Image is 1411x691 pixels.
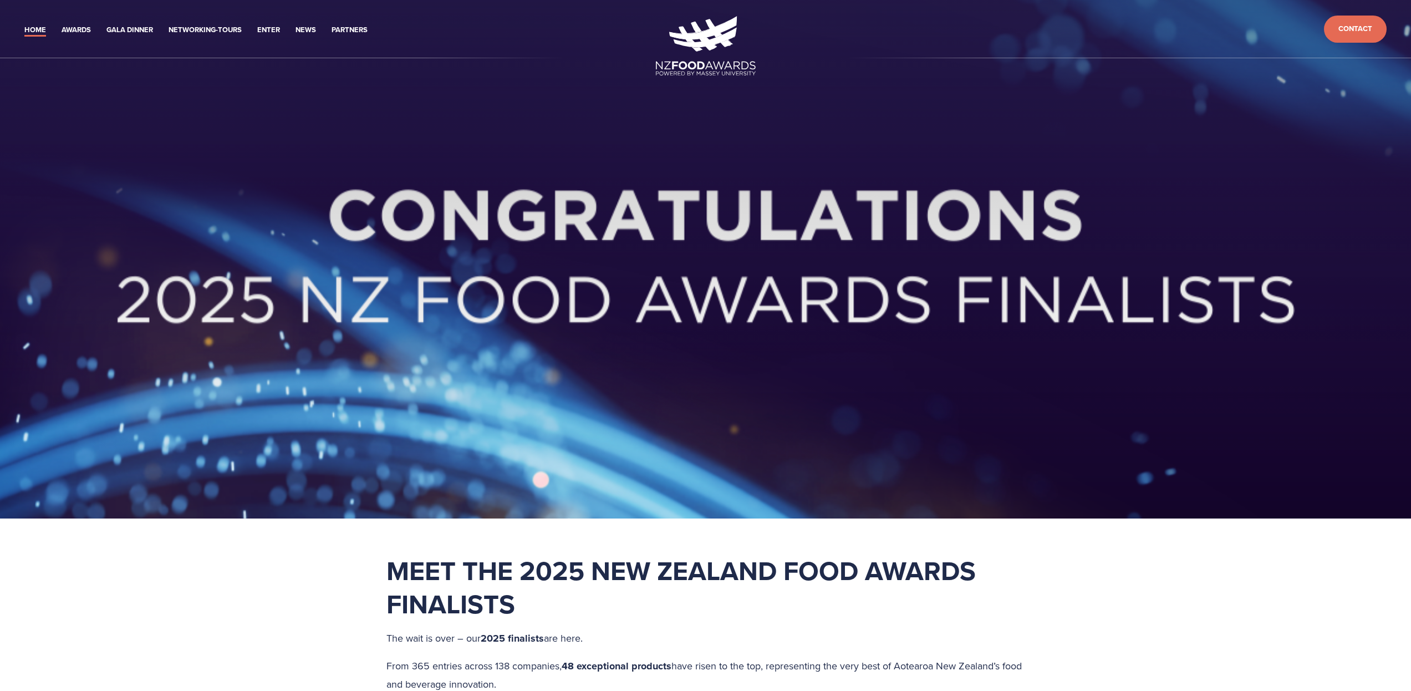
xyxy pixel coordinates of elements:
[562,659,671,673] strong: 48 exceptional products
[1324,16,1387,43] a: Contact
[106,24,153,37] a: Gala Dinner
[62,24,91,37] a: Awards
[386,551,982,623] strong: Meet the 2025 New Zealand Food Awards Finalists
[24,24,46,37] a: Home
[257,24,280,37] a: Enter
[386,629,1025,648] p: The wait is over – our are here.
[481,631,544,646] strong: 2025 finalists
[296,24,316,37] a: News
[332,24,368,37] a: Partners
[169,24,242,37] a: Networking-Tours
